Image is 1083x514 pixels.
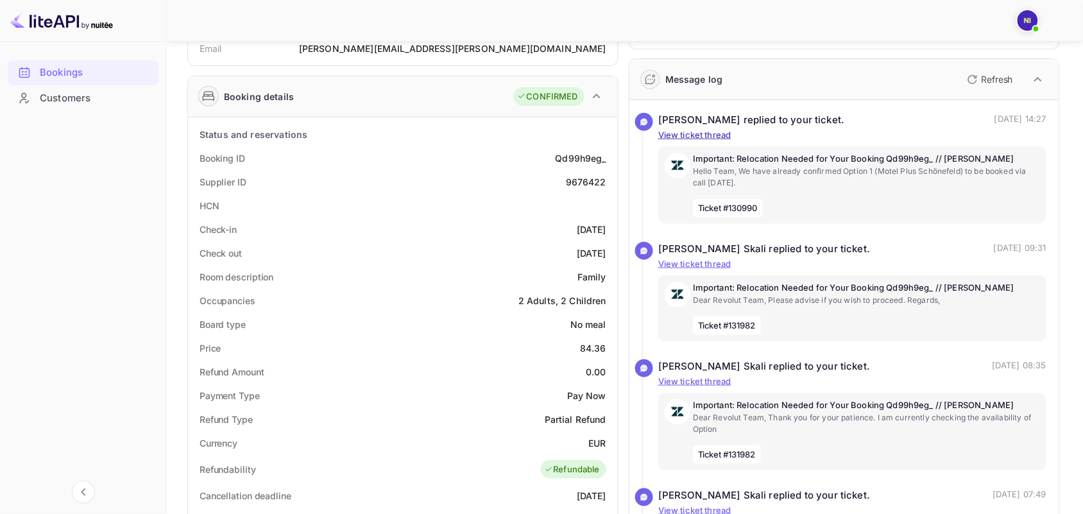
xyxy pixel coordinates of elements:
[40,91,152,106] div: Customers
[693,445,761,465] span: Ticket #131982
[200,389,260,402] div: Payment Type
[693,316,761,336] span: Ticket #131982
[545,413,606,426] div: Partial Refund
[200,270,273,284] div: Room description
[72,481,95,504] button: Collapse navigation
[577,246,606,260] div: [DATE]
[566,175,606,189] div: 9676422
[200,175,246,189] div: Supplier ID
[200,42,222,55] div: Email
[556,151,606,165] div: Qd99h9eg_
[693,399,1040,412] p: Important: Relocation Needed for Your Booking Qd99h9eg_ // [PERSON_NAME]
[200,341,221,355] div: Price
[693,153,1040,166] p: Important: Relocation Needed for Your Booking Qd99h9eg_ // [PERSON_NAME]
[577,223,606,236] div: [DATE]
[992,359,1046,374] p: [DATE] 08:35
[8,86,158,110] a: Customers
[299,42,606,55] div: [PERSON_NAME][EMAIL_ADDRESS][PERSON_NAME][DOMAIN_NAME]
[518,294,606,307] div: 2 Adults, 2 Children
[665,73,723,86] div: Message log
[580,341,606,355] div: 84.36
[658,129,1046,142] p: View ticket thread
[577,270,606,284] div: Family
[982,73,1013,86] p: Refresh
[567,389,606,402] div: Pay Now
[658,258,1046,271] p: View ticket thread
[960,69,1018,90] button: Refresh
[200,151,245,165] div: Booking ID
[40,65,152,80] div: Bookings
[994,242,1046,257] p: [DATE] 09:31
[693,199,763,218] span: Ticket #130990
[693,282,1040,295] p: Important: Relocation Needed for Your Booking Qd99h9eg_ // [PERSON_NAME]
[994,113,1046,128] p: [DATE] 14:27
[200,246,242,260] div: Check out
[10,10,113,31] img: LiteAPI logo
[693,166,1040,189] p: Hello Team, We have already confirmed Option 1 (Motel Plus Schönefeld) to be booked via call [DATE].
[200,436,237,450] div: Currency
[200,463,256,476] div: Refundability
[200,318,246,331] div: Board type
[200,223,237,236] div: Check-in
[658,488,870,503] div: [PERSON_NAME] Skali replied to your ticket.
[517,90,578,103] div: CONFIRMED
[658,242,870,257] div: [PERSON_NAME] Skali replied to your ticket.
[570,318,606,331] div: No meal
[200,294,255,307] div: Occupancies
[200,489,291,502] div: Cancellation deadline
[658,375,1046,388] p: View ticket thread
[586,365,606,379] div: 0.00
[200,128,307,141] div: Status and reservations
[200,199,219,212] div: HCN
[658,113,845,128] div: [PERSON_NAME] replied to your ticket.
[224,90,294,103] div: Booking details
[200,365,264,379] div: Refund Amount
[8,86,158,111] div: Customers
[8,60,158,85] div: Bookings
[200,413,253,426] div: Refund Type
[577,489,606,502] div: [DATE]
[544,463,601,476] div: Refundable
[665,399,690,425] img: AwvSTEc2VUhQAAAAAElFTkSuQmCC
[993,488,1046,503] p: [DATE] 07:49
[665,282,690,307] img: AwvSTEc2VUhQAAAAAElFTkSuQmCC
[8,60,158,84] a: Bookings
[589,436,606,450] div: EUR
[693,295,1040,306] p: Dear Revolut Team, Please advise if you wish to proceed. Regards,
[658,359,870,374] div: [PERSON_NAME] Skali replied to your ticket.
[693,412,1040,435] p: Dear Revolut Team, Thank you for your patience. I am currently checking the availability of Option
[1018,10,1038,31] img: N Ibadah
[665,153,690,178] img: AwvSTEc2VUhQAAAAAElFTkSuQmCC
